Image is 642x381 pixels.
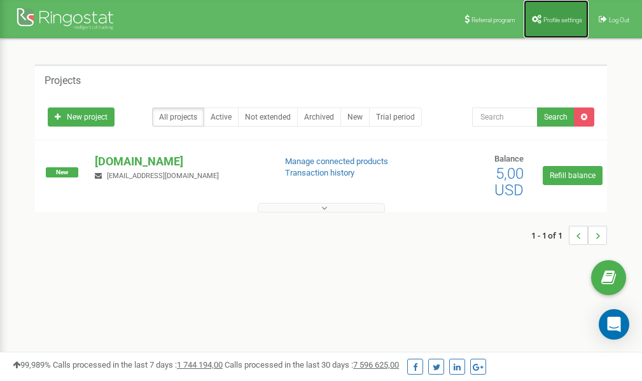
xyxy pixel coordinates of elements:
[340,107,370,127] a: New
[177,360,223,370] u: 1 744 194,00
[204,107,239,127] a: Active
[53,360,223,370] span: Calls processed in the last 7 days :
[48,107,115,127] a: New project
[543,17,582,24] span: Profile settings
[599,309,629,340] div: Open Intercom Messenger
[472,107,538,127] input: Search
[297,107,341,127] a: Archived
[531,226,569,245] span: 1 - 1 of 1
[95,153,264,170] p: [DOMAIN_NAME]
[285,168,354,177] a: Transaction history
[353,360,399,370] u: 7 596 625,00
[152,107,204,127] a: All projects
[531,213,607,258] nav: ...
[369,107,422,127] a: Trial period
[537,107,575,127] button: Search
[45,75,81,87] h5: Projects
[494,154,524,163] span: Balance
[13,360,51,370] span: 99,989%
[285,156,388,166] a: Manage connected products
[225,360,399,370] span: Calls processed in the last 30 days :
[543,166,603,185] a: Refill balance
[107,172,219,180] span: [EMAIL_ADDRESS][DOMAIN_NAME]
[238,107,298,127] a: Not extended
[609,17,629,24] span: Log Out
[471,17,515,24] span: Referral program
[494,165,524,199] span: 5,00 USD
[46,167,78,177] span: New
